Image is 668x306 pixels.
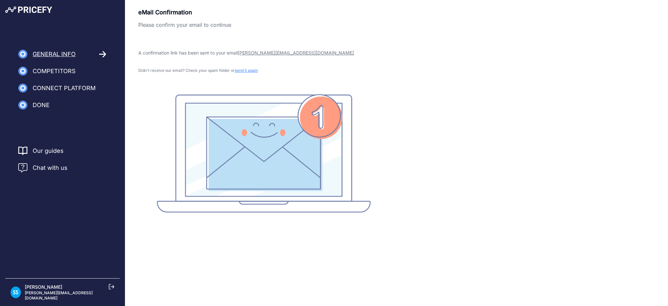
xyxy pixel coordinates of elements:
[33,163,68,172] span: Chat with us
[138,50,389,56] p: A confirmation link has been sent to your email
[238,50,354,56] span: [PERSON_NAME][EMAIL_ADDRESS][DOMAIN_NAME]
[33,67,76,76] span: Competitors
[138,21,389,29] p: Please confirm your email to continue
[25,284,114,290] p: [PERSON_NAME]
[33,101,50,110] span: Done
[33,146,64,155] a: Our guides
[33,50,76,59] span: General Info
[25,290,114,301] p: [PERSON_NAME][EMAIL_ADDRESS][DOMAIN_NAME]
[138,8,389,17] p: eMail Confirmation
[5,7,52,13] img: Pricefy Logo
[18,163,68,172] a: Chat with us
[235,68,258,73] span: send it again
[138,68,389,73] p: Didn't receive our email? Check your spam folder or
[33,84,96,93] span: Connect Platform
